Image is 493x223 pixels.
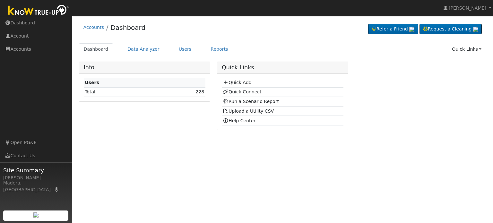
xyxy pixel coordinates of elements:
img: Know True-Up [5,4,72,18]
a: Request a Cleaning [419,24,482,35]
a: Map [54,187,60,192]
a: Accounts [83,25,104,30]
img: retrieve [33,212,39,218]
a: Users [174,43,196,55]
img: retrieve [409,27,414,32]
a: Data Analyzer [123,43,164,55]
a: Dashboard [79,43,113,55]
div: [PERSON_NAME] [3,175,69,181]
div: Madera, [GEOGRAPHIC_DATA] [3,180,69,193]
a: Quick Links [447,43,486,55]
a: Dashboard [111,24,146,31]
img: retrieve [473,27,478,32]
a: Refer a Friend [368,24,418,35]
a: Reports [206,43,233,55]
span: Site Summary [3,166,69,175]
span: [PERSON_NAME] [449,5,486,11]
